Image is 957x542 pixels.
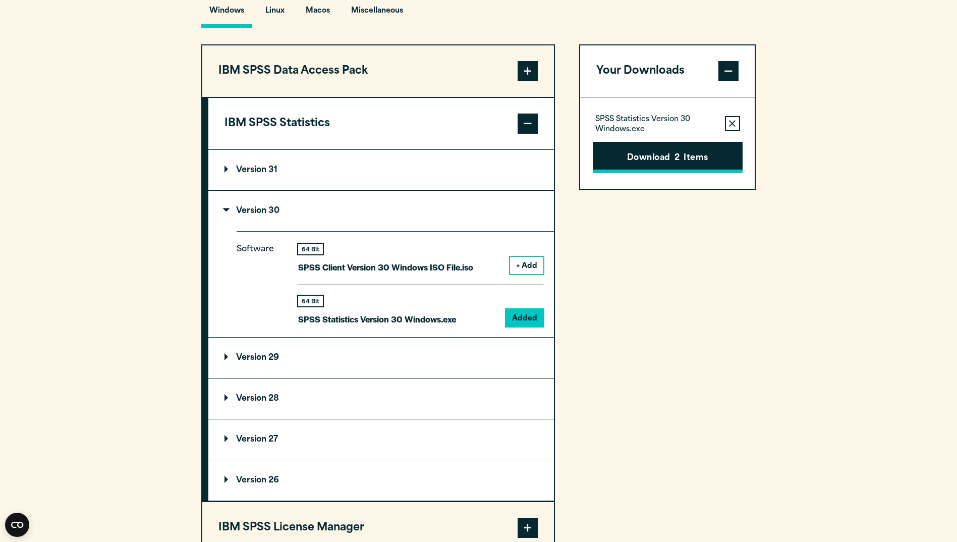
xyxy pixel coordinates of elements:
summary: Version 27 [208,419,554,460]
summary: Version 26 [208,460,554,501]
button: Download2Items [593,142,743,173]
p: SPSS Statistics Version 30 Windows.exe [298,312,456,327]
summary: Version 28 [208,378,554,419]
p: Version 26 [224,476,279,484]
button: IBM SPSS Statistics [208,98,554,149]
button: Added [506,309,543,327]
p: SPSS Statistics Version 30 Windows.exe [595,115,717,135]
summary: Version 31 [208,150,554,190]
button: IBM SPSS Data Access Pack [202,45,554,97]
p: Version 27 [224,436,278,444]
span: 2 [674,152,680,165]
div: Your Downloads [580,97,755,189]
p: Version 28 [224,395,279,403]
button: Open CMP widget [5,513,29,537]
div: IBM SPSS Statistics [208,149,554,501]
p: SPSS Client Version 30 Windows ISO File.iso [298,260,473,275]
p: Version 30 [224,207,279,215]
div: 64 Bit [298,296,323,306]
button: Your Downloads [580,45,755,97]
button: + Add [510,257,543,274]
div: 64 Bit [298,244,323,254]
p: Version 31 [224,166,277,174]
summary: Version 29 [208,338,554,378]
p: Version 29 [224,354,279,362]
summary: Version 30 [208,191,554,231]
p: Software [237,242,282,318]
